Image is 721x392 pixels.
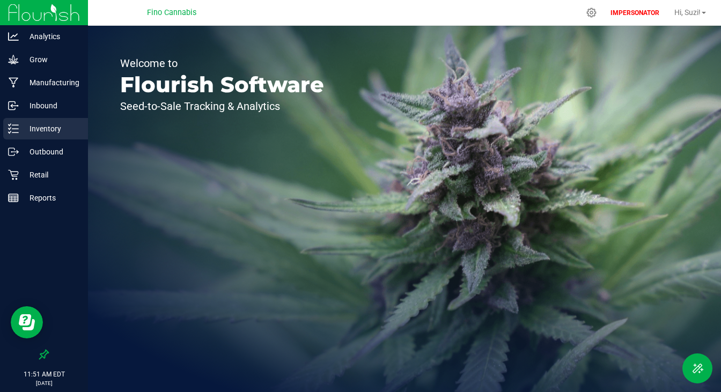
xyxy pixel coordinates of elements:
[147,8,196,17] span: Fino Cannabis
[11,306,43,338] iframe: Resource center
[19,99,83,112] p: Inbound
[8,123,19,134] inline-svg: Inventory
[19,53,83,66] p: Grow
[682,353,712,383] button: Toggle Menu
[8,146,19,157] inline-svg: Outbound
[8,54,19,65] inline-svg: Grow
[19,122,83,135] p: Inventory
[674,8,701,17] span: Hi, Suzi!
[8,77,19,88] inline-svg: Manufacturing
[39,349,49,360] label: Pin the sidebar to full width on large screens
[19,168,83,181] p: Retail
[19,76,83,89] p: Manufacturing
[5,369,83,379] p: 11:51 AM EDT
[8,100,19,111] inline-svg: Inbound
[585,8,598,18] div: Manage settings
[120,58,324,69] p: Welcome to
[8,169,19,180] inline-svg: Retail
[8,31,19,42] inline-svg: Analytics
[120,101,324,112] p: Seed-to-Sale Tracking & Analytics
[19,191,83,204] p: Reports
[120,74,324,95] p: Flourish Software
[19,145,83,158] p: Outbound
[19,30,83,43] p: Analytics
[606,8,664,18] p: IMPERSONATOR
[5,379,83,387] p: [DATE]
[8,193,19,203] inline-svg: Reports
